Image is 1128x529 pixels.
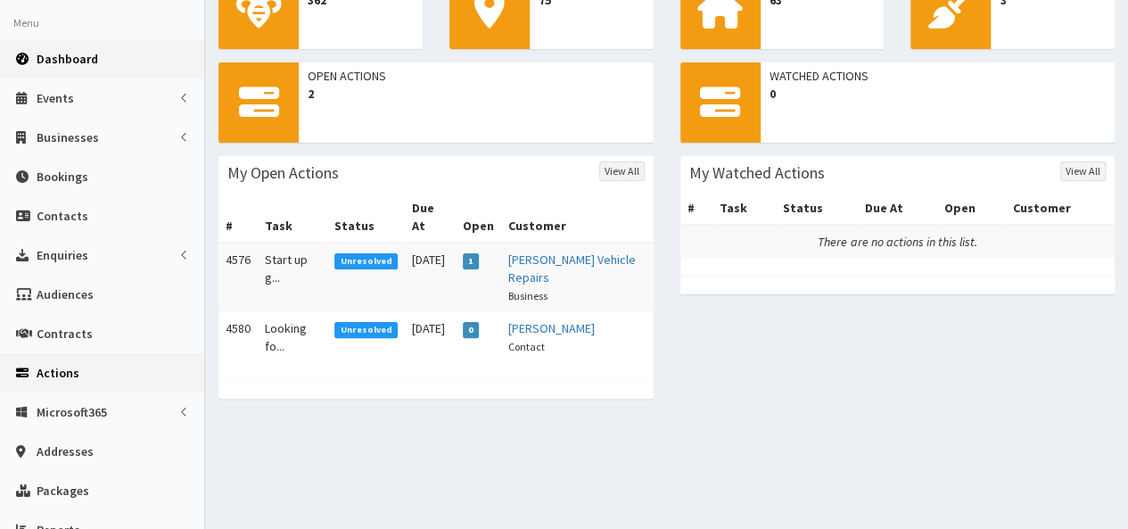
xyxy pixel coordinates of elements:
span: Addresses [37,443,94,459]
span: Bookings [37,169,88,185]
th: Task [712,192,776,225]
span: 0 [770,85,1107,103]
th: # [680,192,712,225]
td: Looking fo... [258,312,327,363]
th: Due At [858,192,937,225]
a: View All [599,161,645,181]
td: 4576 [218,243,258,312]
th: Customer [1006,192,1115,225]
span: Contacts [37,208,88,224]
small: Contact [508,340,545,353]
small: Business [508,289,548,302]
span: Businesses [37,129,99,145]
th: Status [776,192,858,225]
span: Unresolved [334,253,398,269]
th: Task [258,192,327,243]
span: Microsoft365 [37,404,107,420]
span: Enquiries [37,247,88,263]
a: View All [1060,161,1106,181]
span: 0 [463,322,480,338]
a: [PERSON_NAME] Vehicle Repairs [508,252,636,285]
span: Audiences [37,286,94,302]
th: Customer [501,192,654,243]
span: Actions [37,365,79,381]
span: Dashboard [37,51,98,67]
th: Open [937,192,1006,225]
span: 1 [463,253,480,269]
td: Start up g... [258,243,327,312]
span: Events [37,90,74,106]
td: [DATE] [405,243,456,312]
span: Packages [37,483,89,499]
h3: My Watched Actions [689,165,825,181]
span: Unresolved [334,322,398,338]
span: Watched Actions [770,67,1107,85]
span: 2 [308,85,645,103]
span: Open Actions [308,67,645,85]
span: Contracts [37,326,93,342]
i: There are no actions in this list. [818,234,976,250]
h3: My Open Actions [227,165,339,181]
td: 4580 [218,312,258,363]
th: Open [456,192,501,243]
td: [DATE] [405,312,456,363]
a: [PERSON_NAME] [508,320,595,336]
th: Status [327,192,405,243]
th: # [218,192,258,243]
th: Due At [405,192,456,243]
